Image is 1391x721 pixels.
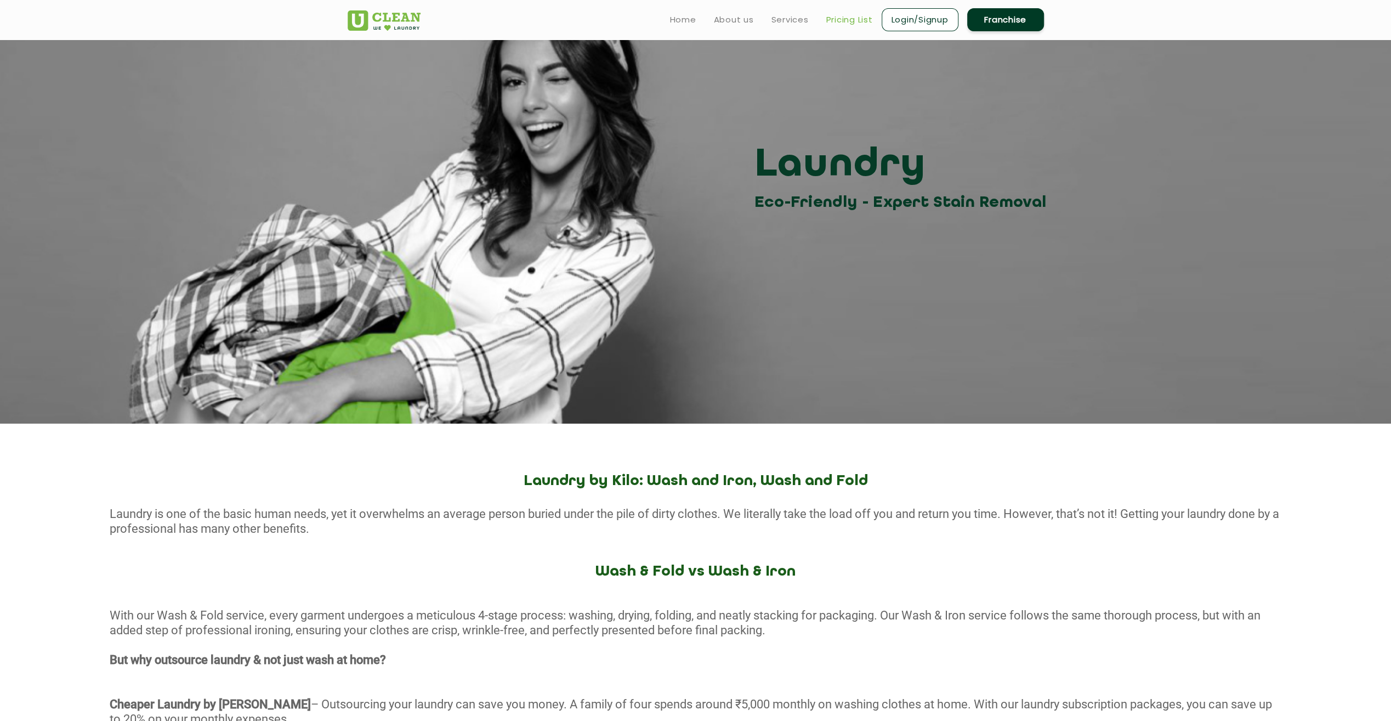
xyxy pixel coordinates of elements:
[670,13,696,26] a: Home
[754,190,1052,215] h3: Eco-Friendly - Expert Stain Removal
[967,8,1044,31] a: Franchise
[771,13,809,26] a: Services
[826,13,873,26] a: Pricing List
[754,141,1052,190] h3: Laundry
[110,653,386,667] strong: But why outsource laundry & not just wash at home?
[882,8,958,31] a: Login/Signup
[348,10,421,31] img: UClean Laundry and Dry Cleaning
[110,697,311,711] strong: Cheaper Laundry by [PERSON_NAME]
[714,13,754,26] a: About us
